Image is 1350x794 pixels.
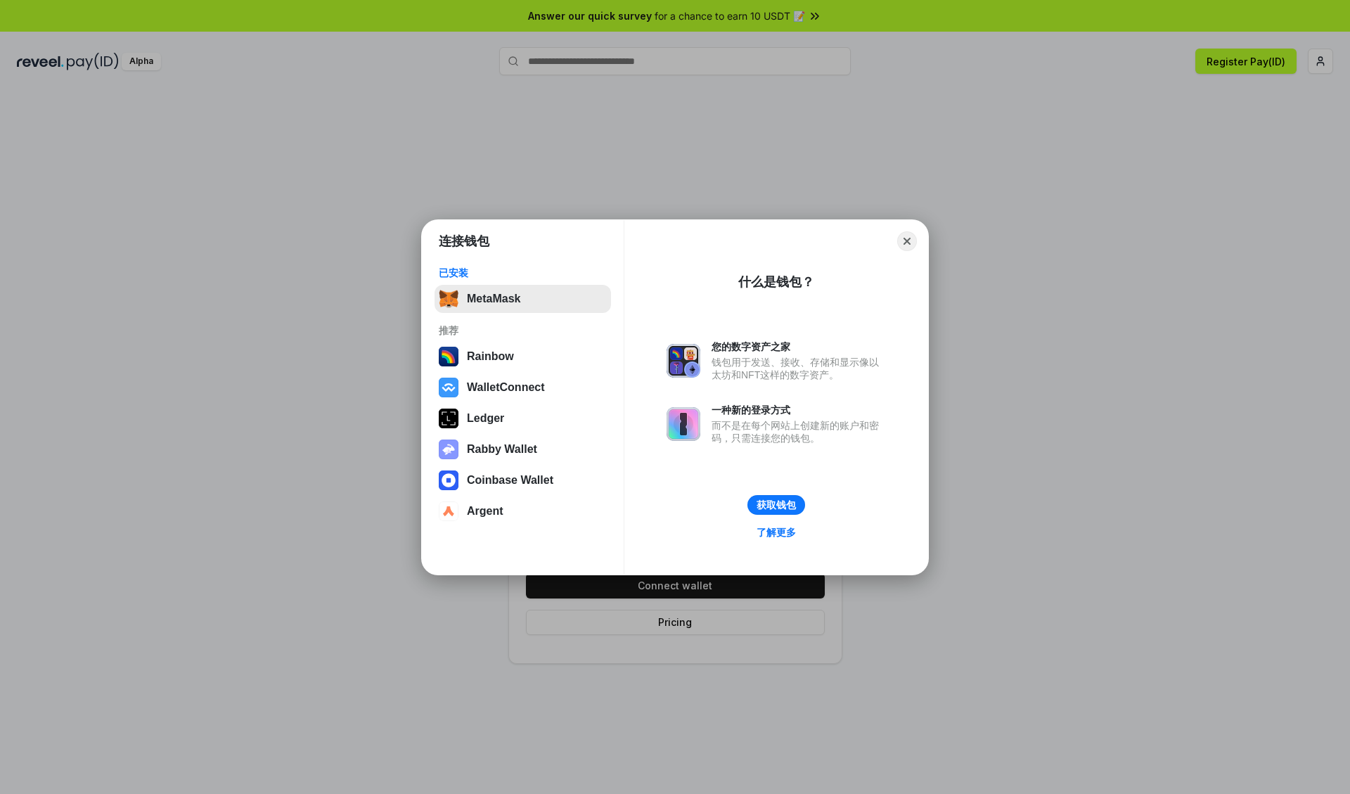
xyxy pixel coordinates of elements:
[439,470,458,490] img: svg+xml,%3Csvg%20width%3D%2228%22%20height%3D%2228%22%20viewBox%3D%220%200%2028%2028%22%20fill%3D...
[712,356,886,381] div: 钱包用于发送、接收、存储和显示像以太坊和NFT这样的数字资产。
[712,340,886,353] div: 您的数字资产之家
[757,499,796,511] div: 获取钱包
[712,404,886,416] div: 一种新的登录方式
[467,443,537,456] div: Rabby Wallet
[435,404,611,433] button: Ledger
[439,324,607,337] div: 推荐
[738,274,814,290] div: 什么是钱包？
[439,409,458,428] img: svg+xml,%3Csvg%20xmlns%3D%22http%3A%2F%2Fwww.w3.org%2F2000%2Fsvg%22%20width%3D%2228%22%20height%3...
[667,407,700,441] img: svg+xml,%3Csvg%20xmlns%3D%22http%3A%2F%2Fwww.w3.org%2F2000%2Fsvg%22%20fill%3D%22none%22%20viewBox...
[748,523,804,542] a: 了解更多
[757,526,796,539] div: 了解更多
[467,381,545,394] div: WalletConnect
[435,435,611,463] button: Rabby Wallet
[439,501,458,521] img: svg+xml,%3Csvg%20width%3D%2228%22%20height%3D%2228%22%20viewBox%3D%220%200%2028%2028%22%20fill%3D...
[439,289,458,309] img: svg+xml,%3Csvg%20fill%3D%22none%22%20height%3D%2233%22%20viewBox%3D%220%200%2035%2033%22%20width%...
[467,474,553,487] div: Coinbase Wallet
[467,505,503,518] div: Argent
[712,419,886,444] div: 而不是在每个网站上创建新的账户和密码，只需连接您的钱包。
[667,344,700,378] img: svg+xml,%3Csvg%20xmlns%3D%22http%3A%2F%2Fwww.w3.org%2F2000%2Fsvg%22%20fill%3D%22none%22%20viewBox...
[435,342,611,371] button: Rainbow
[435,285,611,313] button: MetaMask
[897,231,917,251] button: Close
[467,412,504,425] div: Ledger
[439,233,489,250] h1: 连接钱包
[439,378,458,397] img: svg+xml,%3Csvg%20width%3D%2228%22%20height%3D%2228%22%20viewBox%3D%220%200%2028%2028%22%20fill%3D...
[467,293,520,305] div: MetaMask
[439,347,458,366] img: svg+xml,%3Csvg%20width%3D%22120%22%20height%3D%22120%22%20viewBox%3D%220%200%20120%20120%22%20fil...
[435,373,611,402] button: WalletConnect
[439,267,607,279] div: 已安装
[467,350,514,363] div: Rainbow
[435,497,611,525] button: Argent
[435,466,611,494] button: Coinbase Wallet
[439,440,458,459] img: svg+xml,%3Csvg%20xmlns%3D%22http%3A%2F%2Fwww.w3.org%2F2000%2Fsvg%22%20fill%3D%22none%22%20viewBox...
[747,495,805,515] button: 获取钱包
